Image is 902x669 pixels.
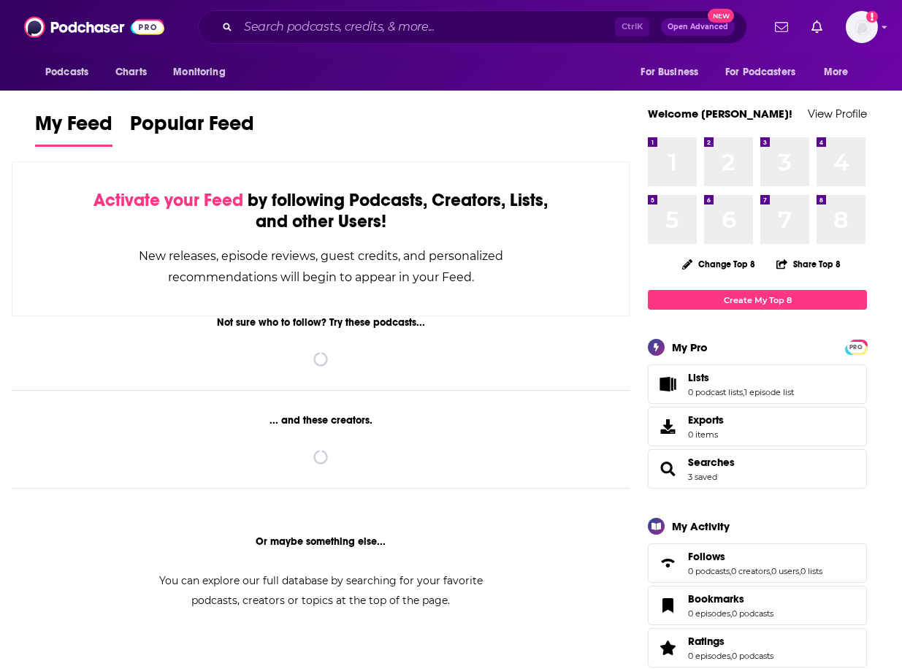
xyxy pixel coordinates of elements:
a: My Feed [35,111,112,147]
a: Bookmarks [688,592,773,605]
img: Podchaser - Follow, Share and Rate Podcasts [24,13,164,41]
span: Lists [648,364,867,404]
span: , [730,651,732,661]
span: , [799,566,800,576]
a: Charts [106,58,156,86]
a: Welcome [PERSON_NAME]! [648,107,792,121]
a: Ratings [653,638,682,658]
div: Not sure who to follow? Try these podcasts... [12,316,630,329]
a: 0 podcasts [688,566,730,576]
span: , [730,566,731,576]
button: Open AdvancedNew [661,18,735,36]
span: , [743,387,744,397]
span: Follows [648,543,867,583]
span: Exports [688,413,724,427]
span: My Feed [35,111,112,145]
span: Monitoring [173,62,225,83]
span: For Podcasters [725,62,795,83]
a: Follows [653,553,682,573]
a: 0 podcasts [732,608,773,619]
span: Charts [115,62,147,83]
a: Ratings [688,635,773,648]
div: You can explore our full database by searching for your favorite podcasts, creators or topics at ... [141,571,500,611]
a: 0 episodes [688,651,730,661]
a: 3 saved [688,472,717,482]
a: 0 podcasts [732,651,773,661]
span: Logged in as WE_Broadcast [846,11,878,43]
a: 0 lists [800,566,822,576]
span: , [770,566,771,576]
span: Lists [688,371,709,384]
button: Change Top 8 [673,255,764,273]
span: Ratings [648,628,867,668]
a: 0 creators [731,566,770,576]
a: Bookmarks [653,595,682,616]
div: My Activity [672,519,730,533]
span: PRO [847,342,865,353]
span: 0 items [688,429,724,440]
div: My Pro [672,340,708,354]
button: open menu [814,58,867,86]
span: Ctrl K [615,18,649,37]
span: Exports [653,416,682,437]
a: Exports [648,407,867,446]
a: Follows [688,550,822,563]
span: Bookmarks [688,592,744,605]
a: Show notifications dropdown [769,15,794,39]
a: 0 users [771,566,799,576]
span: Bookmarks [648,586,867,625]
a: Show notifications dropdown [806,15,828,39]
button: Share Top 8 [776,250,841,278]
a: Popular Feed [130,111,254,147]
button: open menu [630,58,716,86]
span: Follows [688,550,725,563]
span: , [730,608,732,619]
a: Create My Top 8 [648,290,867,310]
a: Searches [688,456,735,469]
div: New releases, episode reviews, guest credits, and personalized recommendations will begin to appe... [85,245,556,288]
span: Podcasts [45,62,88,83]
button: open menu [163,58,244,86]
span: For Business [641,62,698,83]
a: 1 episode list [744,387,794,397]
span: More [824,62,849,83]
div: Or maybe something else... [12,535,630,548]
button: open menu [35,58,107,86]
button: Show profile menu [846,11,878,43]
button: open menu [716,58,817,86]
a: View Profile [808,107,867,121]
span: Searches [648,449,867,489]
div: ... and these creators. [12,414,630,427]
img: User Profile [846,11,878,43]
a: 0 podcast lists [688,387,743,397]
span: Open Advanced [668,23,728,31]
div: by following Podcasts, Creators, Lists, and other Users! [85,190,556,232]
a: Searches [653,459,682,479]
span: Activate your Feed [93,189,243,211]
input: Search podcasts, credits, & more... [238,15,615,39]
svg: Add a profile image [866,11,878,23]
span: Popular Feed [130,111,254,145]
span: New [708,9,734,23]
div: Search podcasts, credits, & more... [198,10,747,44]
a: 0 episodes [688,608,730,619]
span: Ratings [688,635,725,648]
a: Lists [688,371,794,384]
a: PRO [847,341,865,352]
a: Lists [653,374,682,394]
